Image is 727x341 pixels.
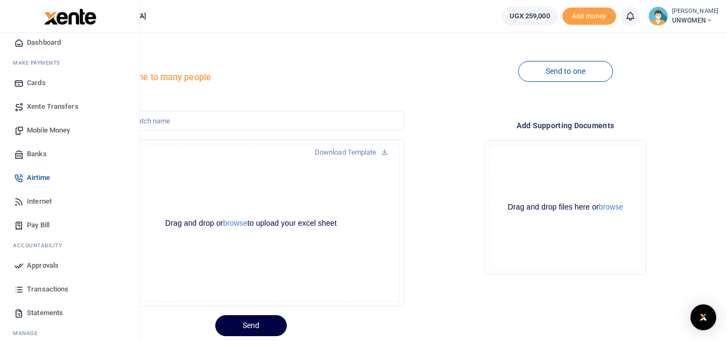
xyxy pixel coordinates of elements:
[223,219,248,227] button: browse
[9,31,131,54] a: Dashboard
[98,55,404,67] h4: Airtime
[9,71,131,95] a: Cards
[518,61,613,82] a: Send to one
[9,119,131,142] a: Mobile Money
[27,149,47,159] span: Banks
[9,237,131,254] li: Ac
[43,12,96,20] a: logo-small logo-large logo-large
[18,329,38,337] span: anage
[27,172,50,183] span: Airtime
[510,11,550,22] span: UGX 259,000
[306,144,397,161] a: Download Template
[9,190,131,213] a: Internet
[27,78,46,88] span: Cards
[672,16,718,25] span: UNWOMEN
[27,308,63,318] span: Statements
[9,254,131,277] a: Approvals
[98,111,404,131] input: Create a batch name
[690,304,716,330] div: Open Intercom Messenger
[562,8,616,25] li: Toup your wallet
[9,166,131,190] a: Airtime
[9,54,131,71] li: M
[490,202,641,212] div: Drag and drop files here or
[497,6,562,26] li: Wallet ballance
[485,140,646,275] div: File Uploader
[27,196,52,207] span: Internet
[648,6,718,26] a: profile-user [PERSON_NAME] UNWOMEN
[98,140,404,307] div: File Uploader
[599,203,623,211] button: browse
[9,213,131,237] a: Pay Bill
[103,218,399,228] div: Drag and drop or to upload your excel sheet
[18,59,60,67] span: ake Payments
[27,284,68,295] span: Transactions
[9,301,131,325] a: Statements
[215,315,287,336] button: Send
[562,11,616,19] a: Add money
[562,8,616,25] span: Add money
[9,95,131,119] a: Xente Transfers
[27,101,79,112] span: Xente Transfers
[27,37,61,48] span: Dashboard
[9,142,131,166] a: Banks
[98,72,404,83] h5: Send airtime to many people
[502,6,558,26] a: UGX 259,000
[27,125,70,136] span: Mobile Money
[44,9,96,25] img: logo-large
[27,260,59,271] span: Approvals
[9,277,131,301] a: Transactions
[27,220,50,231] span: Pay Bill
[672,7,718,16] small: [PERSON_NAME]
[648,6,668,26] img: profile-user
[21,241,62,249] span: countability
[413,120,718,131] h4: Add supporting Documents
